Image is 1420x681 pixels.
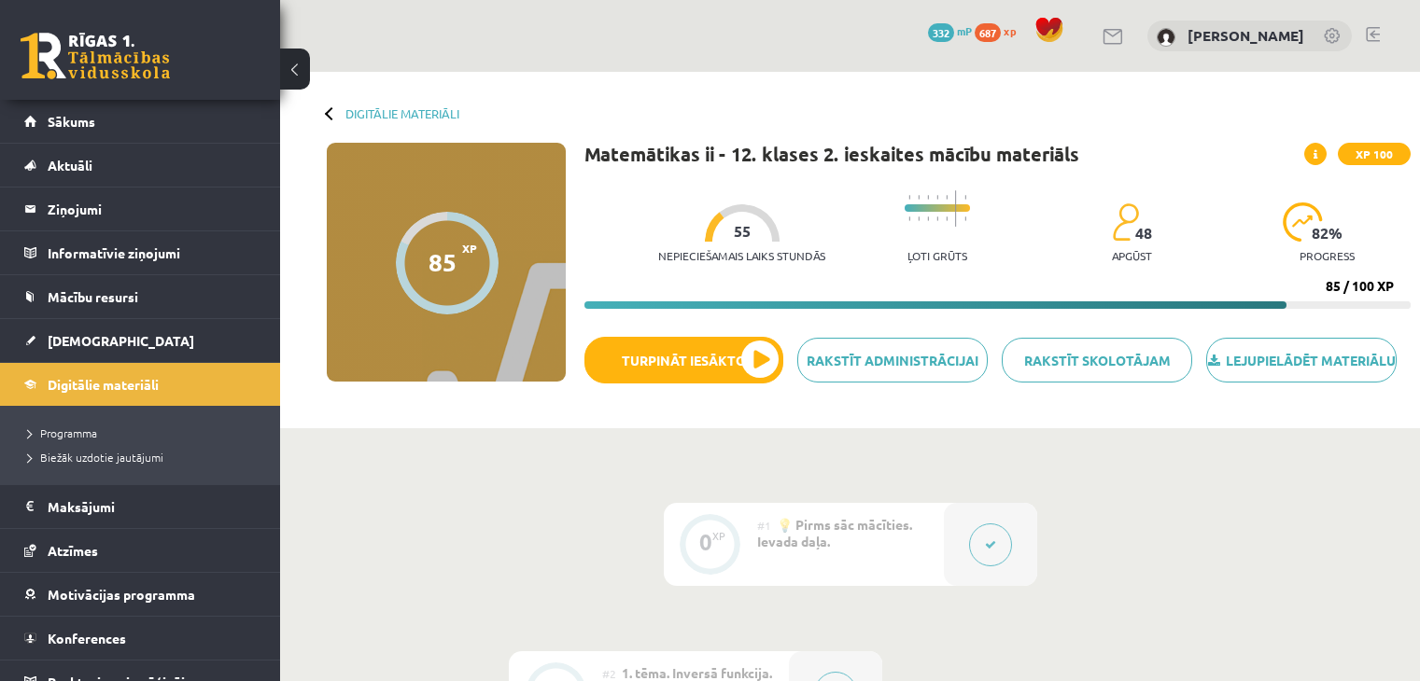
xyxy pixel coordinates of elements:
a: Lejupielādēt materiālu [1206,338,1397,382]
span: Mācību resursi [48,288,138,305]
button: Turpināt iesākto [584,337,783,383]
img: students-c634bb4e5e11cddfef0936a35e636f08e4e9abd3cc4e673bd6f9a4125e45ecb1.svg [1112,202,1139,242]
img: icon-short-line-57e1e144782c952c97e751825c79c345078a6d821885a25fce030b3d8c18986b.svg [908,216,910,221]
a: Informatīvie ziņojumi [24,231,257,274]
a: Rakstīt skolotājam [1002,338,1192,382]
span: 82 % [1312,225,1343,242]
a: Atzīmes [24,529,257,572]
span: 💡 Pirms sāc mācīties. Ievada daļa. [757,516,912,549]
img: icon-short-line-57e1e144782c952c97e751825c79c345078a6d821885a25fce030b3d8c18986b.svg [927,195,929,200]
img: icon-short-line-57e1e144782c952c97e751825c79c345078a6d821885a25fce030b3d8c18986b.svg [964,195,966,200]
a: Digitālie materiāli [345,106,459,120]
a: Konferences [24,617,257,660]
span: Konferences [48,630,126,646]
legend: Informatīvie ziņojumi [48,231,257,274]
img: icon-progress-161ccf0a02000e728c5f80fcf4c31c7af3da0e1684b2b1d7c360e028c24a22f1.svg [1283,202,1323,242]
p: Nepieciešamais laiks stundās [658,249,825,262]
img: icon-short-line-57e1e144782c952c97e751825c79c345078a6d821885a25fce030b3d8c18986b.svg [946,216,948,221]
span: Aktuāli [48,157,92,174]
img: icon-short-line-57e1e144782c952c97e751825c79c345078a6d821885a25fce030b3d8c18986b.svg [964,216,966,221]
span: Digitālie materiāli [48,376,159,393]
a: Mācību resursi [24,275,257,318]
a: Maksājumi [24,485,257,528]
h1: Matemātikas ii - 12. klases 2. ieskaites mācību materiāls [584,143,1079,165]
div: 85 [429,248,457,276]
a: Rakstīt administrācijai [797,338,988,382]
img: icon-short-line-57e1e144782c952c97e751825c79c345078a6d821885a25fce030b3d8c18986b.svg [918,216,920,221]
img: icon-short-line-57e1e144782c952c97e751825c79c345078a6d821885a25fce030b3d8c18986b.svg [936,216,938,221]
a: Digitālie materiāli [24,363,257,406]
p: Ļoti grūts [907,249,967,262]
a: Programma [28,424,261,441]
legend: Ziņojumi [48,188,257,230]
img: icon-short-line-57e1e144782c952c97e751825c79c345078a6d821885a25fce030b3d8c18986b.svg [908,195,910,200]
a: Aktuāli [24,144,257,187]
div: 0 [699,534,712,550]
a: 332 mP [928,23,972,38]
span: Motivācijas programma [48,586,195,603]
span: Sākums [48,113,95,130]
a: Rīgas 1. Tālmācības vidusskola [21,33,170,79]
span: xp [1004,23,1016,38]
img: Alisa Griščuka [1157,28,1175,47]
img: icon-short-line-57e1e144782c952c97e751825c79c345078a6d821885a25fce030b3d8c18986b.svg [946,195,948,200]
span: 48 [1135,225,1152,242]
a: 687 xp [975,23,1025,38]
div: XP [712,531,725,541]
span: Biežāk uzdotie jautājumi [28,450,163,465]
span: XP 100 [1338,143,1411,165]
a: Motivācijas programma [24,573,257,616]
span: Programma [28,425,97,440]
span: 1. tēma. Inversā funkcija. [622,664,772,681]
a: [PERSON_NAME] [1188,26,1304,45]
span: XP [462,242,477,255]
legend: Maksājumi [48,485,257,528]
span: [DEMOGRAPHIC_DATA] [48,332,194,349]
p: apgūst [1112,249,1152,262]
a: Sākums [24,100,257,143]
span: 687 [975,23,1001,42]
img: icon-short-line-57e1e144782c952c97e751825c79c345078a6d821885a25fce030b3d8c18986b.svg [927,216,929,221]
img: icon-short-line-57e1e144782c952c97e751825c79c345078a6d821885a25fce030b3d8c18986b.svg [936,195,938,200]
span: #1 [757,518,771,533]
span: 332 [928,23,954,42]
span: Atzīmes [48,542,98,559]
a: Biežāk uzdotie jautājumi [28,449,261,466]
p: progress [1300,249,1355,262]
img: icon-long-line-d9ea69661e0d244f92f715978eff75569469978d946b2353a9bb055b3ed8787d.svg [955,190,957,227]
a: [DEMOGRAPHIC_DATA] [24,319,257,362]
a: Ziņojumi [24,188,257,230]
img: icon-short-line-57e1e144782c952c97e751825c79c345078a6d821885a25fce030b3d8c18986b.svg [918,195,920,200]
span: #2 [602,666,616,681]
span: 55 [734,223,751,240]
span: mP [957,23,972,38]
